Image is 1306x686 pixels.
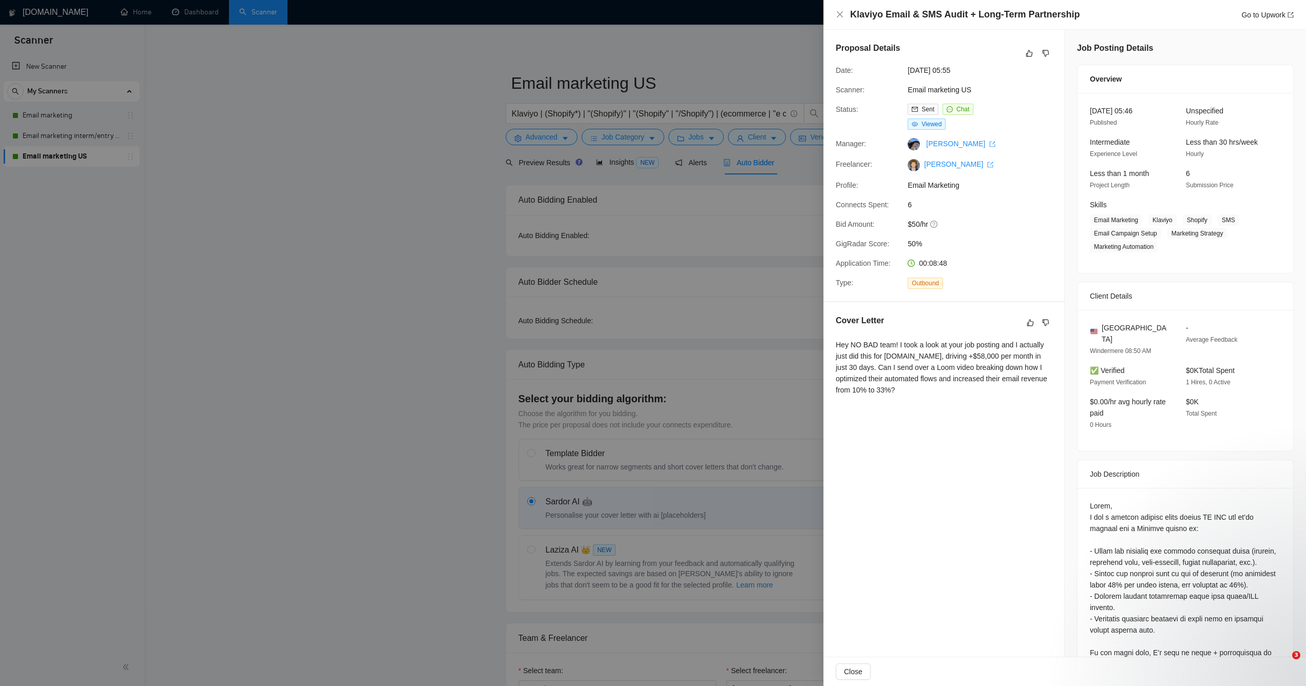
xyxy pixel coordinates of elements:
[1026,49,1033,57] span: like
[1186,410,1217,417] span: Total Spent
[908,180,1062,191] span: Email Marketing
[1090,379,1146,386] span: Payment Verification
[1288,12,1294,18] span: export
[1090,398,1166,417] span: $0.00/hr avg hourly rate paid
[1183,214,1212,226] span: Shopify
[908,65,1062,76] span: [DATE] 05:55
[1167,228,1227,239] span: Marketing Strategy
[1186,169,1190,178] span: 6
[908,199,1062,210] span: 6
[908,260,915,267] span: clock-circle
[908,219,1062,230] span: $50/hr
[1218,214,1239,226] span: SMS
[836,181,858,189] span: Profile:
[926,140,995,148] a: [PERSON_NAME] export
[1186,336,1238,343] span: Average Feedback
[1241,11,1294,19] a: Go to Upworkexport
[924,160,993,168] a: [PERSON_NAME] export
[1090,328,1098,335] img: 🇺🇸
[1186,182,1234,189] span: Submission Price
[1186,119,1218,126] span: Hourly Rate
[836,240,889,248] span: GigRadar Score:
[908,84,1062,95] span: Email marketing US
[956,106,969,113] span: Chat
[1102,322,1169,345] span: [GEOGRAPHIC_DATA]
[1186,379,1231,386] span: 1 Hires, 0 Active
[836,201,889,209] span: Connects Spent:
[1090,347,1151,355] span: Windermere 08:50 AM
[1090,150,1137,158] span: Experience Level
[912,121,918,127] span: eye
[912,106,918,112] span: mail
[836,10,844,19] button: Close
[1090,119,1117,126] span: Published
[836,339,1052,396] div: Hey NO BAD team! I took a look at your job posting and I actually just did this for [DOMAIN_NAME]...
[1042,49,1049,57] span: dislike
[1040,47,1052,60] button: dislike
[836,220,875,228] span: Bid Amount:
[1042,319,1049,327] span: dislike
[1148,214,1177,226] span: Klaviyo
[908,278,943,289] span: Outbound
[921,106,934,113] span: Sent
[947,106,953,112] span: message
[987,162,993,168] span: export
[908,238,1062,249] span: 50%
[836,259,891,267] span: Application Time:
[989,141,995,147] span: export
[1090,107,1132,115] span: [DATE] 05:46
[1186,324,1188,332] span: -
[921,121,942,128] span: Viewed
[1090,460,1281,488] div: Job Description
[836,105,858,113] span: Status:
[850,8,1080,21] h4: Klaviyo Email & SMS Audit + Long-Term Partnership
[1090,169,1149,178] span: Less than 1 month
[1292,651,1300,659] span: 3
[1024,317,1036,329] button: like
[1186,150,1204,158] span: Hourly
[1040,317,1052,329] button: dislike
[1090,241,1158,252] span: Marketing Automation
[836,160,872,168] span: Freelancer:
[930,220,938,228] span: question-circle
[1027,319,1034,327] span: like
[1090,282,1281,310] div: Client Details
[836,86,865,94] span: Scanner:
[836,140,866,148] span: Manager:
[836,315,884,327] h5: Cover Letter
[1090,182,1129,189] span: Project Length
[919,259,947,267] span: 00:08:48
[1090,421,1111,428] span: 0 Hours
[836,66,853,74] span: Date:
[1023,47,1035,60] button: like
[1186,366,1235,375] span: $0K Total Spent
[1077,42,1153,54] h5: Job Posting Details
[1090,73,1122,85] span: Overview
[1186,138,1258,146] span: Less than 30 hrs/week
[844,666,862,677] span: Close
[1090,214,1142,226] span: Email Marketing
[1090,138,1130,146] span: Intermediate
[1090,201,1107,209] span: Skills
[1186,398,1199,406] span: $0K
[836,10,844,18] span: close
[836,42,900,54] h5: Proposal Details
[1271,651,1296,676] iframe: Intercom live chat
[1186,107,1223,115] span: Unspecified
[836,279,853,287] span: Type:
[836,663,871,680] button: Close
[1090,228,1161,239] span: Email Campaign Setup
[908,159,920,171] img: c1mafPHJym8I3dO2vJ6p2ePicGyo9acEghXHRsFlb5iF9zz4q62g7G6qnQa243Y-mC
[1090,366,1125,375] span: ✅ Verified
